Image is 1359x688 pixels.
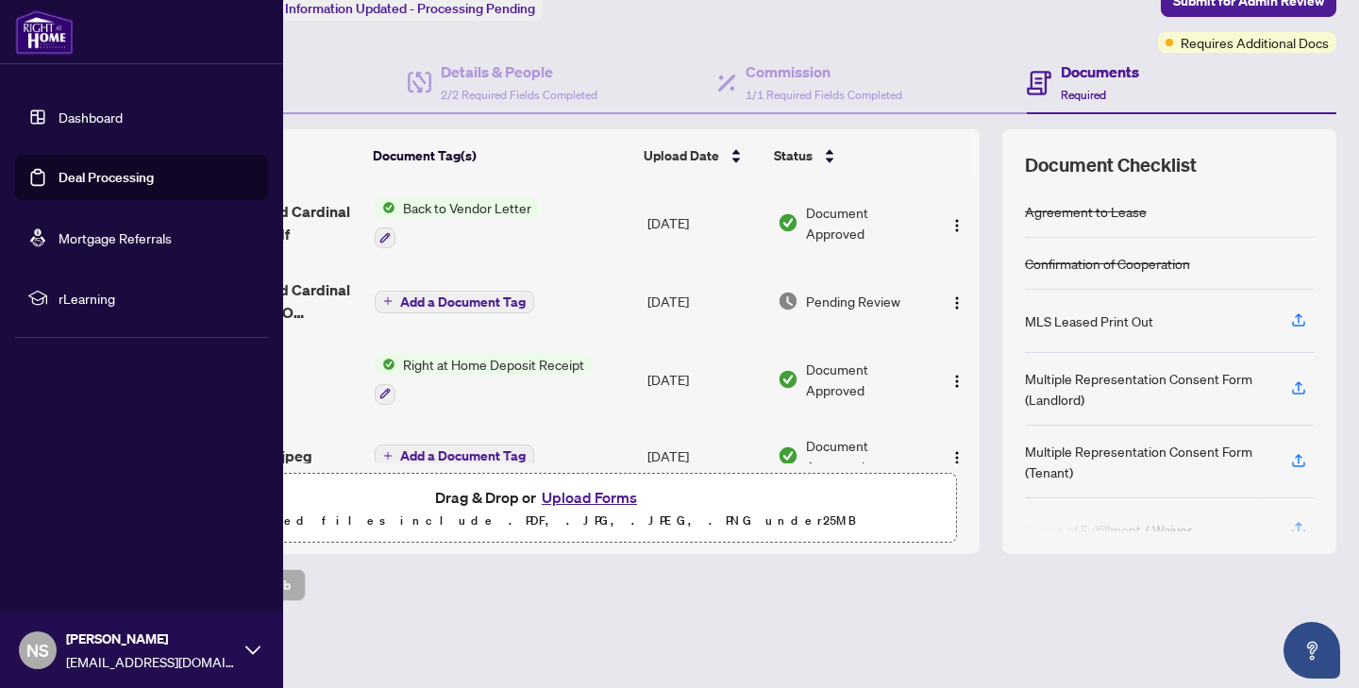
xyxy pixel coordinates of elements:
[15,9,74,55] img: logo
[365,129,636,182] th: Document Tag(s)
[949,374,965,389] img: Logo
[778,445,798,466] img: Document Status
[806,359,926,400] span: Document Approved
[949,218,965,233] img: Logo
[375,197,539,248] button: Status IconBack to Vendor Letter
[640,420,770,492] td: [DATE]
[806,202,926,243] span: Document Approved
[122,474,956,544] span: Drag & Drop orUpload FormsSupported files include .PDF, .JPG, .JPEG, .PNG under25MB
[375,291,534,313] button: Add a Document Tag
[375,289,534,313] button: Add a Document Tag
[1025,201,1147,222] div: Agreement to Lease
[806,435,926,477] span: Document Approved
[59,229,172,246] a: Mortgage Referrals
[375,354,395,375] img: Status Icon
[133,510,945,532] p: Supported files include .PDF, .JPG, .JPEG, .PNG under 25 MB
[375,445,534,467] button: Add a Document Tag
[778,291,798,311] img: Document Status
[746,60,902,83] h4: Commission
[1025,441,1268,482] div: Multiple Representation Consent Form (Tenant)
[395,354,592,375] span: Right at Home Deposit Receipt
[1025,368,1268,410] div: Multiple Representation Consent Form (Landlord)
[942,364,972,394] button: Logo
[383,296,393,306] span: plus
[640,339,770,420] td: [DATE]
[942,286,972,316] button: Logo
[400,449,526,462] span: Add a Document Tag
[59,109,123,126] a: Dashboard
[636,129,765,182] th: Upload Date
[375,444,534,468] button: Add a Document Tag
[1181,32,1329,53] span: Requires Additional Docs
[435,485,643,510] span: Drag & Drop or
[778,212,798,233] img: Document Status
[536,485,643,510] button: Upload Forms
[400,295,526,309] span: Add a Document Tag
[942,441,972,471] button: Logo
[778,369,798,390] img: Document Status
[644,145,719,166] span: Upload Date
[66,651,236,672] span: [EMAIL_ADDRESS][DOMAIN_NAME]
[949,450,965,465] img: Logo
[375,354,592,405] button: Status IconRight at Home Deposit Receipt
[640,182,770,263] td: [DATE]
[942,208,972,238] button: Logo
[806,291,900,311] span: Pending Review
[766,129,929,182] th: Status
[949,295,965,310] img: Logo
[441,88,597,102] span: 2/2 Required Fields Completed
[59,288,255,309] span: rLearning
[1025,310,1153,331] div: MLS Leased Print Out
[640,263,770,339] td: [DATE]
[59,169,154,186] a: Deal Processing
[66,629,236,649] span: [PERSON_NAME]
[1025,152,1197,178] span: Document Checklist
[1061,60,1139,83] h4: Documents
[1283,622,1340,679] button: Open asap
[774,145,813,166] span: Status
[1061,88,1106,102] span: Required
[26,637,49,663] span: NS
[746,88,902,102] span: 1/1 Required Fields Completed
[441,60,597,83] h4: Details & People
[1025,253,1190,274] div: Confirmation of Cooperation
[383,451,393,461] span: plus
[375,197,395,218] img: Status Icon
[395,197,539,218] span: Back to Vendor Letter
